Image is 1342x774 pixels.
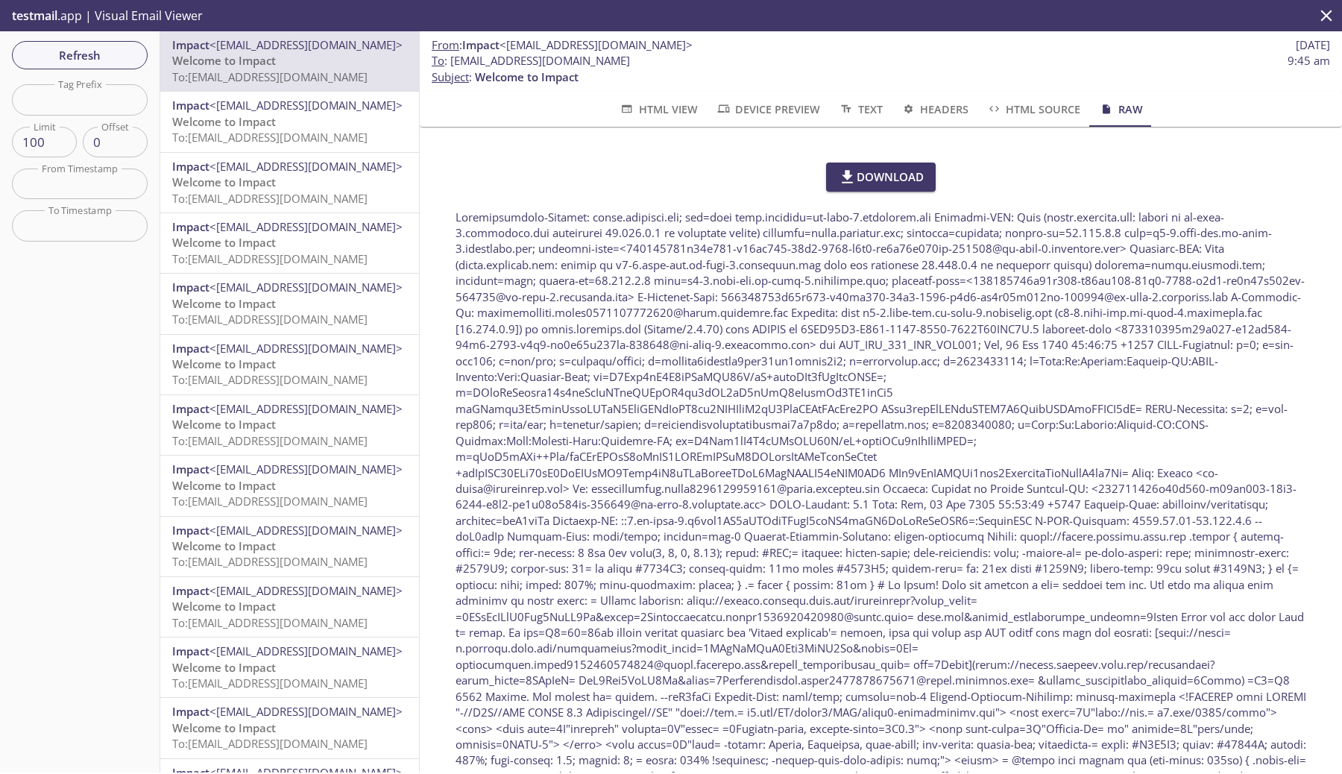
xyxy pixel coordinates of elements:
[172,494,368,509] span: To: [EMAIL_ADDRESS][DOMAIN_NAME]
[172,341,210,356] span: Impact
[172,159,210,174] span: Impact
[210,462,403,476] span: <[EMAIL_ADDRESS][DOMAIN_NAME]>
[172,372,368,387] span: To: [EMAIL_ADDRESS][DOMAIN_NAME]
[172,599,276,614] span: Welcome to Impact
[210,341,403,356] span: <[EMAIL_ADDRESS][DOMAIN_NAME]>
[432,53,1330,85] p: :
[1098,100,1142,119] span: Raw
[432,37,459,52] span: From
[210,280,403,295] span: <[EMAIL_ADDRESS][DOMAIN_NAME]>
[160,577,419,637] div: Impact<[EMAIL_ADDRESS][DOMAIN_NAME]>Welcome to ImpactTo:[EMAIL_ADDRESS][DOMAIN_NAME]
[210,583,403,598] span: <[EMAIL_ADDRESS][DOMAIN_NAME]>
[210,401,403,416] span: <[EMAIL_ADDRESS][DOMAIN_NAME]>
[160,698,419,758] div: Impact<[EMAIL_ADDRESS][DOMAIN_NAME]>Welcome to ImpactTo:[EMAIL_ADDRESS][DOMAIN_NAME]
[160,274,419,333] div: Impact<[EMAIL_ADDRESS][DOMAIN_NAME]>Welcome to ImpactTo:[EMAIL_ADDRESS][DOMAIN_NAME]
[172,583,210,598] span: Impact
[500,37,693,52] span: <[EMAIL_ADDRESS][DOMAIN_NAME]>
[160,92,419,151] div: Impact<[EMAIL_ADDRESS][DOMAIN_NAME]>Welcome to ImpactTo:[EMAIL_ADDRESS][DOMAIN_NAME]
[432,53,444,68] span: To
[462,37,500,52] span: Impact
[172,251,368,266] span: To: [EMAIL_ADDRESS][DOMAIN_NAME]
[432,53,630,69] span: : [EMAIL_ADDRESS][DOMAIN_NAME]
[172,462,210,476] span: Impact
[1296,37,1330,53] span: [DATE]
[210,37,403,52] span: <[EMAIL_ADDRESS][DOMAIN_NAME]>
[172,130,368,145] span: To: [EMAIL_ADDRESS][DOMAIN_NAME]
[826,163,936,191] a: Download
[172,538,276,553] span: Welcome to Impact
[172,114,276,129] span: Welcome to Impact
[172,53,276,68] span: Welcome to Impact
[210,704,403,719] span: <[EMAIL_ADDRESS][DOMAIN_NAME]>
[210,159,403,174] span: <[EMAIL_ADDRESS][DOMAIN_NAME]>
[172,660,276,675] span: Welcome to Impact
[172,69,368,84] span: To: [EMAIL_ADDRESS][DOMAIN_NAME]
[172,433,368,448] span: To: [EMAIL_ADDRESS][DOMAIN_NAME]
[838,100,882,119] span: Text
[172,720,276,735] span: Welcome to Impact
[210,98,403,113] span: <[EMAIL_ADDRESS][DOMAIN_NAME]>
[160,335,419,394] div: Impact<[EMAIL_ADDRESS][DOMAIN_NAME]>Welcome to ImpactTo:[EMAIL_ADDRESS][DOMAIN_NAME]
[160,517,419,576] div: Impact<[EMAIL_ADDRESS][DOMAIN_NAME]>Welcome to ImpactTo:[EMAIL_ADDRESS][DOMAIN_NAME]
[172,523,210,538] span: Impact
[172,736,368,751] span: To: [EMAIL_ADDRESS][DOMAIN_NAME]
[210,523,403,538] span: <[EMAIL_ADDRESS][DOMAIN_NAME]>
[619,100,697,119] span: HTML View
[24,45,136,65] span: Refresh
[172,312,368,327] span: To: [EMAIL_ADDRESS][DOMAIN_NAME]
[160,31,419,91] div: Impact<[EMAIL_ADDRESS][DOMAIN_NAME]>Welcome to ImpactTo:[EMAIL_ADDRESS][DOMAIN_NAME]
[172,356,276,371] span: Welcome to Impact
[160,395,419,455] div: Impact<[EMAIL_ADDRESS][DOMAIN_NAME]>Welcome to ImpactTo:[EMAIL_ADDRESS][DOMAIN_NAME]
[172,37,210,52] span: Impact
[172,401,210,416] span: Impact
[716,100,820,119] span: Device Preview
[432,69,469,84] span: Subject
[172,235,276,250] span: Welcome to Impact
[172,704,210,719] span: Impact
[432,37,693,53] span: :
[172,417,276,432] span: Welcome to Impact
[901,100,968,119] span: Headers
[160,456,419,515] div: Impact<[EMAIL_ADDRESS][DOMAIN_NAME]>Welcome to ImpactTo:[EMAIL_ADDRESS][DOMAIN_NAME]
[172,191,368,206] span: To: [EMAIL_ADDRESS][DOMAIN_NAME]
[160,638,419,697] div: Impact<[EMAIL_ADDRESS][DOMAIN_NAME]>Welcome to ImpactTo:[EMAIL_ADDRESS][DOMAIN_NAME]
[12,41,148,69] button: Refresh
[160,213,419,273] div: Impact<[EMAIL_ADDRESS][DOMAIN_NAME]>Welcome to ImpactTo:[EMAIL_ADDRESS][DOMAIN_NAME]
[12,7,57,24] span: testmail
[160,153,419,213] div: Impact<[EMAIL_ADDRESS][DOMAIN_NAME]>Welcome to ImpactTo:[EMAIL_ADDRESS][DOMAIN_NAME]
[172,280,210,295] span: Impact
[172,174,276,189] span: Welcome to Impact
[172,554,368,569] span: To: [EMAIL_ADDRESS][DOMAIN_NAME]
[172,98,210,113] span: Impact
[172,644,210,658] span: Impact
[838,167,924,186] span: Download
[475,69,579,84] span: Welcome to Impact
[1288,53,1330,69] span: 9:45 am
[172,296,276,311] span: Welcome to Impact
[172,219,210,234] span: Impact
[210,219,403,234] span: <[EMAIL_ADDRESS][DOMAIN_NAME]>
[210,644,403,658] span: <[EMAIL_ADDRESS][DOMAIN_NAME]>
[986,100,1080,119] span: HTML Source
[172,615,368,630] span: To: [EMAIL_ADDRESS][DOMAIN_NAME]
[172,478,276,493] span: Welcome to Impact
[172,676,368,690] span: To: [EMAIL_ADDRESS][DOMAIN_NAME]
